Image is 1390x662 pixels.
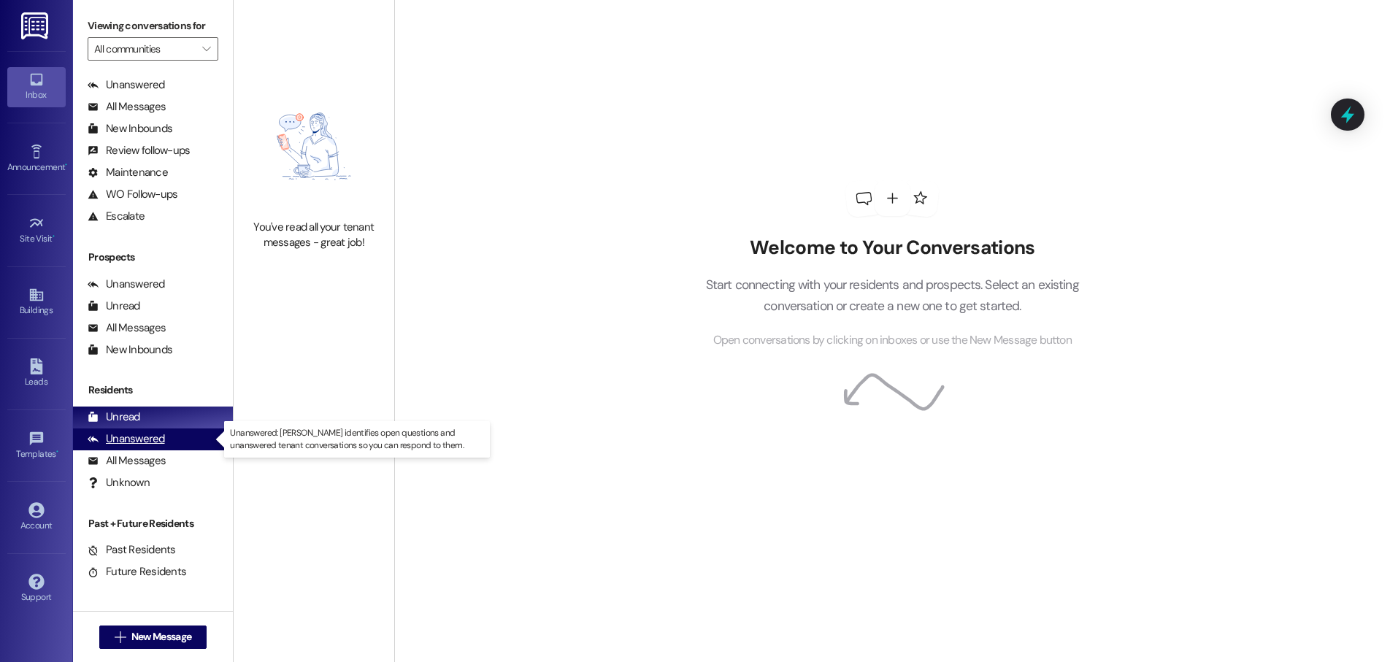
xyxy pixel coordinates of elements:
[88,453,166,469] div: All Messages
[7,211,66,250] a: Site Visit •
[88,121,172,136] div: New Inbounds
[250,80,378,212] img: empty-state
[94,37,195,61] input: All communities
[7,67,66,107] a: Inbox
[56,447,58,457] span: •
[713,331,1072,350] span: Open conversations by clicking on inboxes or use the New Message button
[88,409,140,425] div: Unread
[7,569,66,609] a: Support
[73,516,233,531] div: Past + Future Residents
[88,299,140,314] div: Unread
[88,99,166,115] div: All Messages
[88,542,176,558] div: Past Residents
[88,431,165,447] div: Unanswered
[88,143,190,158] div: Review follow-ups
[131,629,191,644] span: New Message
[230,427,484,452] p: Unanswered: [PERSON_NAME] identifies open questions and unanswered tenant conversations so you ca...
[88,15,218,37] label: Viewing conversations for
[683,274,1101,316] p: Start connecting with your residents and prospects. Select an existing conversation or create a n...
[88,209,145,224] div: Escalate
[99,626,207,649] button: New Message
[88,564,186,580] div: Future Residents
[88,187,177,202] div: WO Follow-ups
[250,220,378,251] div: You've read all your tenant messages - great job!
[88,165,168,180] div: Maintenance
[73,382,233,398] div: Residents
[88,277,165,292] div: Unanswered
[21,12,51,39] img: ResiDesk Logo
[115,631,126,643] i: 
[202,43,210,55] i: 
[73,250,233,265] div: Prospects
[7,354,66,393] a: Leads
[88,342,172,358] div: New Inbounds
[683,236,1101,260] h2: Welcome to Your Conversations
[88,320,166,336] div: All Messages
[65,160,67,170] span: •
[7,426,66,466] a: Templates •
[53,231,55,242] span: •
[88,77,165,93] div: Unanswered
[7,498,66,537] a: Account
[7,282,66,322] a: Buildings
[88,475,150,490] div: Unknown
